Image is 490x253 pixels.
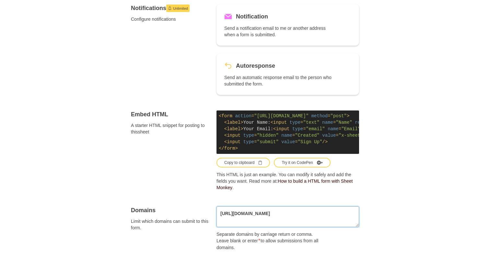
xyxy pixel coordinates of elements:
[219,113,221,119] span: <
[322,120,333,125] span: name
[336,120,352,125] span: "Name"
[235,113,251,119] span: action
[276,126,289,132] span: input
[336,133,338,138] span: =
[236,12,268,21] h5: Notification
[289,120,300,125] span: type
[306,126,325,132] span: "email"
[235,146,238,151] span: >
[339,126,341,132] span: =
[339,133,428,138] span: "x-sheetmonkey-current-date-time"
[216,178,353,190] a: How to build a HTML form with Sheet Monkey
[224,120,227,125] span: <
[347,113,349,119] span: >
[311,113,328,119] span: method
[254,133,257,138] span: =
[322,139,328,144] span: />
[298,139,322,144] span: "Sign Up"
[282,160,322,166] div: Try it on CodePen
[131,110,209,118] h4: Embed HTML
[131,218,209,231] span: Limit which domains can submit to this form.
[322,133,336,138] span: value
[173,5,188,12] span: Unlimited
[221,113,232,119] span: form
[274,158,330,167] button: Try it on CodePen
[328,126,339,132] span: name
[216,206,359,227] textarea: [URL][DOMAIN_NAME]
[333,120,336,125] span: =
[292,133,295,138] span: =
[331,113,347,119] span: "post"
[251,113,254,119] span: =
[257,139,279,144] span: "submit"
[236,61,275,70] h5: Autoresponse
[355,120,377,125] span: required
[216,231,325,251] p: Separate domains by carriage return or comma. Leave blank or enter to allow submissions from all ...
[227,126,240,132] span: label
[227,133,240,138] span: input
[131,122,209,135] span: A starter HTML snippet for posting to this sheet
[258,161,262,165] svg: Clipboard
[243,139,254,144] span: type
[224,133,227,138] span: <
[243,133,254,138] span: type
[254,113,309,119] span: "[URL][DOMAIN_NAME]"
[295,133,320,138] span: "Created"
[292,126,303,132] span: type
[257,133,279,138] span: "hidden"
[131,4,209,12] h4: Notifications
[224,126,227,132] span: <
[273,126,276,132] span: <
[254,139,257,144] span: =
[300,120,303,125] span: =
[295,139,297,144] span: =
[271,120,273,125] span: <
[224,74,333,87] p: Send an automatic response email to the person who submitted the form.
[131,16,209,22] span: Configure notifications
[216,110,359,154] code: Your Name: Your Email:
[224,160,262,166] div: Copy to clipboard
[224,139,227,144] span: <
[240,126,243,132] span: >
[224,25,333,38] p: Send a notification email to me or another address when a form is submitted.
[216,158,270,167] button: Copy to clipboardClipboard
[341,126,360,132] span: "Email"
[168,6,172,10] svg: Launch
[328,113,330,119] span: =
[224,13,232,20] svg: Mail
[303,120,320,125] span: "text"
[281,133,292,138] span: name
[303,126,306,132] span: =
[224,146,235,151] span: form
[131,206,209,214] h4: Domains
[240,120,243,125] span: >
[224,62,232,70] svg: Revert
[227,120,240,125] span: label
[219,146,224,151] span: </
[216,171,359,191] p: This HTML is just an example. You can modify it safely and add the fields you want. Read more at: .
[273,120,287,125] span: input
[227,139,240,144] span: input
[281,139,295,144] span: value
